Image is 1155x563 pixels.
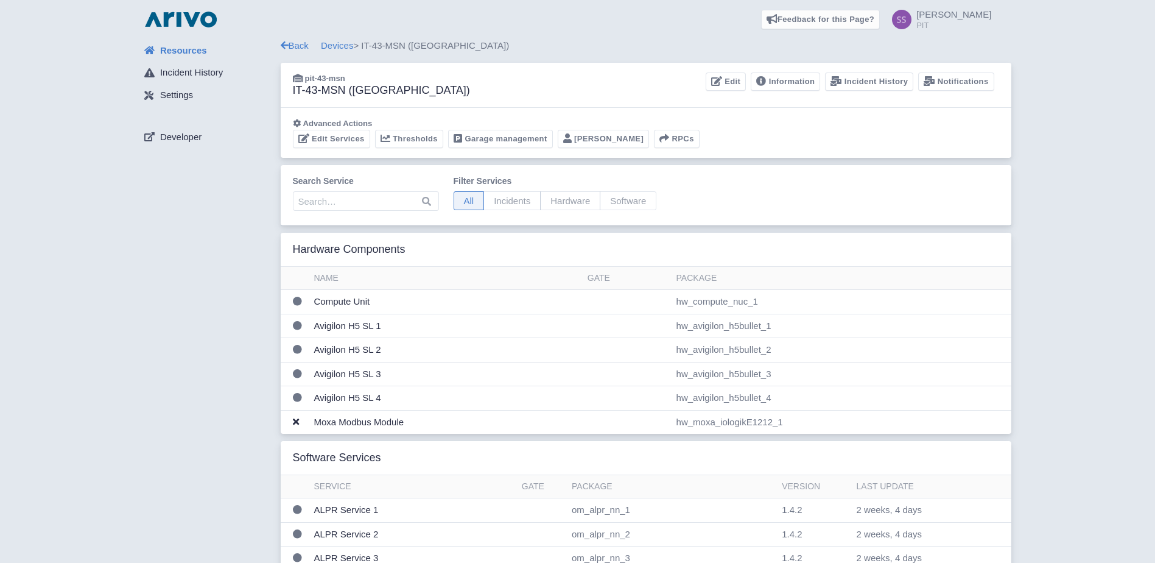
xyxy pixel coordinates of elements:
[483,191,541,210] span: Incidents
[782,505,802,515] span: 1.4.2
[142,10,220,29] img: logo
[825,73,913,91] a: Incident History
[309,386,583,411] td: Avigilon H5 SL 4
[761,10,880,29] a: Feedback for this Page?
[160,44,207,58] span: Resources
[782,529,802,539] span: 1.4.2
[852,475,985,498] th: Last update
[567,498,777,523] td: om_alpr_nn_1
[540,191,600,210] span: Hardware
[654,130,700,149] button: RPCs
[852,522,985,547] td: 2 weeks, 4 days
[309,290,583,314] td: Compute Unit
[281,39,1011,53] div: > IT-43-MSN ([GEOGRAPHIC_DATA])
[517,475,567,498] th: Gate
[135,126,281,149] a: Developer
[454,191,485,210] span: All
[160,130,202,144] span: Developer
[558,130,650,149] a: [PERSON_NAME]
[160,88,193,102] span: Settings
[309,362,583,386] td: Avigilon H5 SL 3
[309,475,517,498] th: Service
[918,73,994,91] a: Notifications
[309,314,583,338] td: Avigilon H5 SL 1
[309,498,517,523] td: ALPR Service 1
[706,73,746,91] a: Edit
[135,84,281,107] a: Settings
[583,267,672,290] th: Gate
[672,314,1011,338] td: hw_avigilon_h5bullet_1
[885,10,991,29] a: [PERSON_NAME] PIT
[305,74,345,83] span: pit-43-msn
[303,119,373,128] span: Advanced Actions
[672,290,1011,314] td: hw_compute_nuc_1
[293,243,405,257] h3: Hardware Components
[293,84,470,97] h3: IT-43-MSN ([GEOGRAPHIC_DATA])
[309,338,583,363] td: Avigilon H5 SL 2
[916,9,991,19] span: [PERSON_NAME]
[916,21,991,29] small: PIT
[852,498,985,523] td: 2 weeks, 4 days
[135,39,281,62] a: Resources
[751,73,820,91] a: Information
[135,62,281,85] a: Incident History
[672,267,1011,290] th: Package
[281,40,309,51] a: Back
[777,475,851,498] th: Version
[309,522,517,547] td: ALPR Service 2
[293,451,381,465] h3: Software Services
[672,362,1011,386] td: hw_avigilon_h5bullet_3
[672,338,1011,363] td: hw_avigilon_h5bullet_2
[600,191,656,210] span: Software
[321,40,353,51] a: Devices
[293,175,439,188] label: Search Service
[448,130,553,149] a: Garage management
[567,522,777,547] td: om_alpr_nn_2
[454,175,657,188] label: Filter Services
[375,130,443,149] a: Thresholds
[160,66,223,80] span: Incident History
[293,191,439,211] input: Search…
[672,386,1011,411] td: hw_avigilon_h5bullet_4
[309,267,583,290] th: Name
[672,410,1011,434] td: hw_moxa_iologikE1212_1
[782,553,802,563] span: 1.4.2
[309,410,583,434] td: Moxa Modbus Module
[567,475,777,498] th: Package
[293,130,370,149] a: Edit Services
